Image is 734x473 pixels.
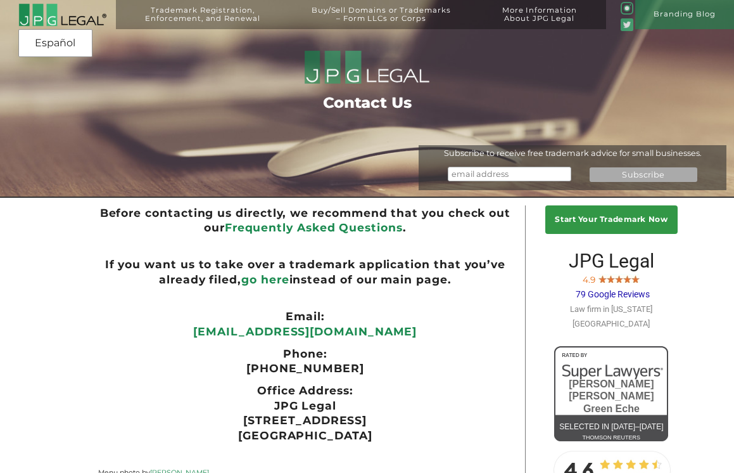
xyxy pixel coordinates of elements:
[576,289,650,299] span: 79 Google Reviews
[554,420,668,434] div: Selected in [DATE]–[DATE]
[289,6,472,36] a: Buy/Sell Domains or Trademarks– Form LLCs or Corps
[631,274,640,283] img: Screen-Shot-2017-10-03-at-11.31.22-PM.jpg
[545,205,678,235] a: Start Your Trademark Now
[583,275,595,285] span: 4.9
[419,148,727,158] div: Subscribe to receive free trademark advice for small businesses.
[98,361,512,375] p: [PHONE_NUMBER]
[623,274,631,283] img: Screen-Shot-2017-10-03-at-11.31.22-PM.jpg
[98,257,512,287] ul: If you want us to take over a trademark application that you’ve already filed, instead of our mai...
[98,309,512,323] ul: Email:
[448,167,571,181] input: email address
[98,205,512,235] ul: Before contacting us directly, we recommend that you check out our .
[569,259,654,329] a: JPG Legal 4.9 79 Google Reviews Law firm in [US_STATE][GEOGRAPHIC_DATA]
[225,221,403,234] a: Frequently Asked Questions
[193,325,417,338] a: [EMAIL_ADDRESS][DOMAIN_NAME]
[98,346,512,361] ul: Phone:
[22,32,89,55] a: Español
[554,346,668,441] a: [PERSON_NAME] [PERSON_NAME]Green EcheSelected in [DATE]–[DATE]thomson reuters
[615,274,623,283] img: Screen-Shot-2017-10-03-at-11.31.22-PM.jpg
[98,398,512,443] p: JPG Legal [STREET_ADDRESS] [GEOGRAPHIC_DATA]
[18,3,106,27] img: 2016-logo-black-letters-3-r.png
[554,431,668,445] div: thomson reuters
[621,18,633,30] img: Twitter_Social_Icon_Rounded_Square_Color-mid-green3-90.png
[480,6,598,36] a: More InformationAbout JPG Legal
[123,6,282,36] a: Trademark Registration,Enforcement, and Renewal
[241,273,289,286] a: go here
[554,378,668,415] div: [PERSON_NAME] [PERSON_NAME] Green Eche
[570,304,652,328] span: Law firm in [US_STATE][GEOGRAPHIC_DATA]
[621,2,633,14] img: glyph-logo_May2016-green3-90.png
[598,274,607,283] img: Screen-Shot-2017-10-03-at-11.31.22-PM.jpg
[98,383,512,398] ul: Office Address:
[569,250,654,272] span: JPG Legal
[607,274,615,283] img: Screen-Shot-2017-10-03-at-11.31.22-PM.jpg
[590,167,697,182] input: Subscribe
